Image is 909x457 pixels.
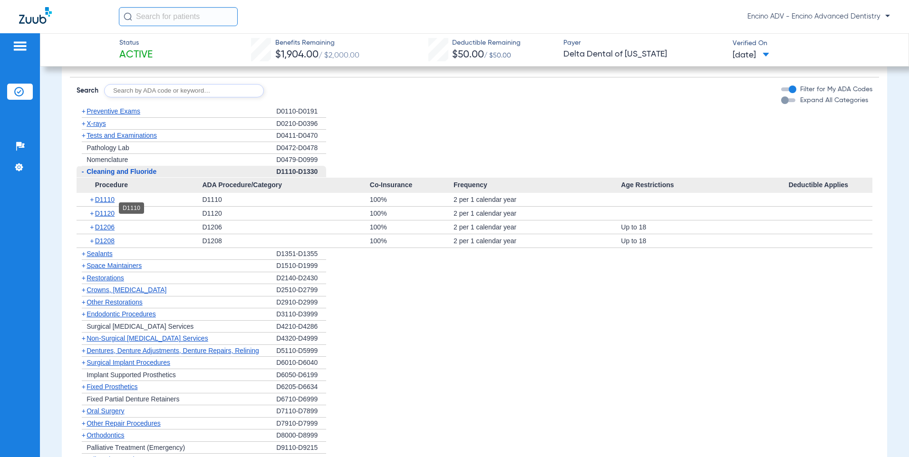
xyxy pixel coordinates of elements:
[747,12,890,21] span: Encino ADV - Encino Advanced Dentistry
[95,237,115,245] span: D1208
[87,444,185,451] span: Palliative Treatment (Emergency)
[87,298,143,306] span: Other Restorations
[87,431,124,439] span: Orthodontics
[276,260,326,272] div: D1510-D1999
[82,310,86,318] span: +
[276,296,326,309] div: D2910-D2999
[19,7,52,24] img: Zuub Logo
[82,262,86,269] span: +
[276,357,326,369] div: D6010-D6040
[454,234,621,248] div: 2 per 1 calendar year
[95,209,115,217] span: D1120
[87,407,124,415] span: Oral Surgery
[119,202,144,214] div: D1110
[276,284,326,296] div: D2510-D2799
[276,272,326,285] div: D2140-D2430
[90,207,95,220] span: +
[82,347,86,354] span: +
[798,85,872,95] label: Filter for My ADA Codes
[119,38,153,48] span: Status
[454,193,621,206] div: 2 per 1 calendar year
[789,178,872,193] span: Deductible Applies
[77,86,98,95] span: Search
[82,298,86,306] span: +
[95,223,115,231] span: D1206
[621,234,788,248] div: Up to 18
[87,359,170,366] span: Surgical Implant Procedures
[82,168,84,175] span: -
[82,120,86,127] span: +
[454,207,621,220] div: 2 per 1 calendar year
[90,220,95,234] span: +
[276,154,326,166] div: D0479-D0999
[275,38,359,48] span: Benefits Remaining
[276,142,326,154] div: D0472-D0478
[87,310,156,318] span: Endodontic Procedures
[370,220,454,234] div: 100%
[12,40,28,52] img: hamburger-icon
[82,250,86,257] span: +
[87,419,161,427] span: Other Repair Procedures
[87,120,106,127] span: X-rays
[87,250,112,257] span: Sealants
[90,193,95,206] span: +
[82,107,86,115] span: +
[275,50,319,60] span: $1,904.00
[87,274,124,282] span: Restorations
[202,220,369,234] div: D1206
[276,429,326,442] div: D8000-D8999
[119,7,238,26] input: Search for patients
[276,442,326,454] div: D9110-D9215
[202,193,369,206] div: D1110
[800,97,868,104] span: Expand All Categories
[202,207,369,220] div: D1120
[202,234,369,248] div: D1208
[87,156,128,163] span: Nomenclature
[87,107,140,115] span: Preventive Exams
[95,196,115,203] span: D1110
[82,383,86,390] span: +
[861,411,909,457] iframe: Chat Widget
[733,38,894,48] span: Verified On
[87,347,259,354] span: Dentures, Denture Adjustments, Denture Repairs, Relining
[484,52,511,59] span: / $50.00
[276,345,326,357] div: D5110-D5999
[370,207,454,220] div: 100%
[276,418,326,430] div: D7910-D7999
[124,12,132,21] img: Search Icon
[87,168,156,175] span: Cleaning and Fluoride
[319,52,359,59] span: / $2,000.00
[82,419,86,427] span: +
[87,286,166,294] span: Crowns, [MEDICAL_DATA]
[104,84,264,97] input: Search by ADA code or keyword…
[87,383,137,390] span: Fixed Prosthetics
[87,262,142,269] span: Space Maintainers
[276,369,326,381] div: D6050-D6199
[77,178,202,193] span: Procedure
[563,48,725,60] span: Delta Dental of [US_STATE]
[87,132,157,139] span: Tests and Examinations
[82,132,86,139] span: +
[82,407,86,415] span: +
[90,234,95,248] span: +
[370,193,454,206] div: 100%
[82,334,86,342] span: +
[276,393,326,406] div: D6710-D6999
[87,334,208,342] span: Non-Surgical [MEDICAL_DATA] Services
[454,178,621,193] span: Frequency
[452,38,521,48] span: Deductible Remaining
[276,321,326,333] div: D4210-D4286
[276,308,326,321] div: D3110-D3999
[370,234,454,248] div: 100%
[82,274,86,282] span: +
[621,178,788,193] span: Age Restrictions
[276,118,326,130] div: D0210-D0396
[276,248,326,260] div: D1351-D1355
[82,431,86,439] span: +
[87,144,129,152] span: Pathology Lab
[119,48,153,62] span: Active
[733,49,769,61] span: [DATE]
[276,130,326,142] div: D0411-D0470
[276,333,326,345] div: D4320-D4999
